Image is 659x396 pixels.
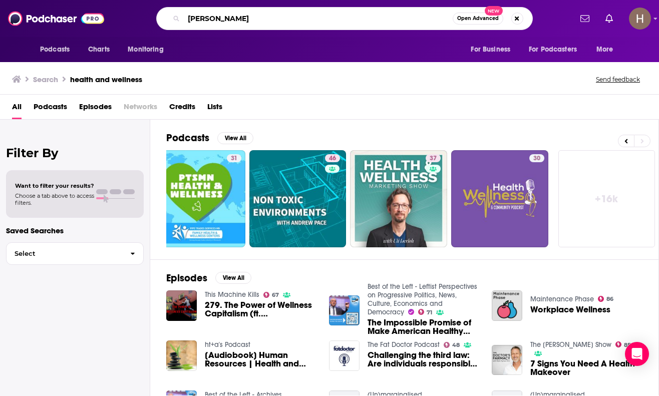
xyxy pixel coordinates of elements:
button: open menu [522,40,591,59]
h2: Podcasts [166,132,209,144]
span: For Business [471,43,510,57]
a: 85 [615,341,631,347]
span: 31 [231,154,237,164]
span: 37 [430,154,437,164]
img: [Audiobook] Human Resources | Health and Wellness at Work [166,340,197,371]
span: More [596,43,613,57]
a: 48 [444,342,460,348]
span: Want to filter your results? [15,182,94,189]
a: 279. The Power of Wellness Capitalism (ft. Tamara Nopper, Eve Zelickson) [205,301,317,318]
button: Show profile menu [629,8,651,30]
img: Workplace Wellness [492,290,522,321]
input: Search podcasts, credits, & more... [184,11,453,27]
img: Podchaser - Follow, Share and Rate Podcasts [8,9,104,28]
a: Show notifications dropdown [576,10,593,27]
span: Open Advanced [457,16,499,21]
span: 85 [624,343,631,347]
a: Episodes [79,99,112,119]
button: Send feedback [593,75,643,84]
button: Open AdvancedNew [453,13,503,25]
span: Choose a tab above to access filters. [15,192,94,206]
a: 37 [350,150,447,247]
span: 30 [533,154,540,164]
a: Challenging the third law: Are individuals responsible for improving their own health? (Part 1) [368,351,480,368]
a: 37 [426,154,441,162]
a: EpisodesView All [166,272,251,284]
a: 31 [227,154,241,162]
span: 279. The Power of Wellness Capitalism (ft. [PERSON_NAME], [PERSON_NAME]) [205,301,317,318]
a: 30 [529,154,544,162]
span: 71 [427,310,432,315]
a: Show notifications dropdown [601,10,617,27]
button: Select [6,242,144,265]
h2: Episodes [166,272,207,284]
span: 67 [272,293,279,297]
a: The Dr. Hyman Show [530,340,611,349]
a: Best of the Left - Leftist Perspectives on Progressive Politics, News, Culture, Economics and Dem... [368,282,477,316]
a: The Fat Doctor Podcast [368,340,440,349]
a: Lists [207,99,222,119]
span: New [485,6,503,16]
h3: health and wellness [70,75,142,84]
span: Networks [124,99,157,119]
h3: Search [33,75,58,84]
span: Charts [88,43,110,57]
a: The Impossible Promise of Make American Healthy Again: MAHA vs MAGA [368,318,480,335]
button: View All [215,272,251,284]
span: Logged in as hpoole [629,8,651,30]
a: 31 [148,150,245,247]
button: open menu [121,40,176,59]
a: Maintenance Phase [530,295,594,303]
div: Open Intercom Messenger [625,342,649,366]
span: 86 [606,297,613,301]
button: View All [217,132,253,144]
a: 7 Signs You Need A Health Makeover [530,359,642,376]
span: The Impossible Promise of Make American Healthy Again: [PERSON_NAME] vs MAGA [368,318,480,335]
a: 67 [263,292,279,298]
span: 48 [452,343,460,347]
img: 279. The Power of Wellness Capitalism (ft. Tamara Nopper, Eve Zelickson) [166,290,197,321]
img: 7 Signs You Need A Health Makeover [492,345,522,375]
button: open menu [589,40,626,59]
span: Podcasts [40,43,70,57]
a: 46 [325,154,340,162]
button: open menu [464,40,523,59]
a: 71 [418,309,433,315]
span: Monitoring [128,43,163,57]
a: This Machine Kills [205,290,259,299]
a: ht+a's Podcast [205,340,250,349]
span: 46 [329,154,336,164]
a: Credits [169,99,195,119]
a: Podcasts [34,99,67,119]
a: Workplace Wellness [530,305,610,314]
img: The Impossible Promise of Make American Healthy Again: MAHA vs MAGA [329,295,360,326]
h2: Filter By [6,146,144,160]
a: PodcastsView All [166,132,253,144]
a: [Audiobook] Human Resources | Health and Wellness at Work [205,351,317,368]
p: Saved Searches [6,226,144,235]
a: All [12,99,22,119]
a: Challenging the third law: Are individuals responsible for improving their own health? (Part 1) [329,340,360,371]
a: Charts [82,40,116,59]
span: For Podcasters [529,43,577,57]
div: Search podcasts, credits, & more... [156,7,533,30]
a: 46 [249,150,347,247]
a: 30 [451,150,548,247]
img: User Profile [629,8,651,30]
a: +16k [558,150,655,247]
